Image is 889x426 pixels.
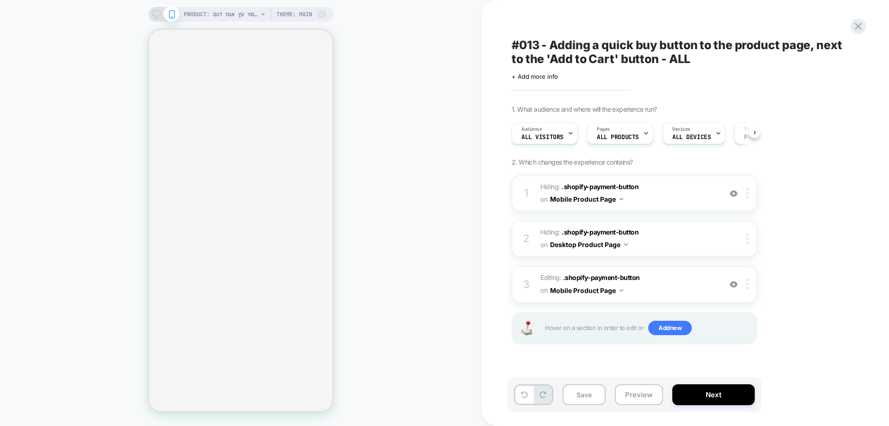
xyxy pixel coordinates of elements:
button: Mobile Product Page [550,192,623,206]
span: Add new [648,321,692,336]
button: Desktop Product Page [550,238,628,251]
span: #013 - Adding a quick buy button to the product page, next to the 'Add to Cart' button - ALL [512,38,850,66]
img: down arrow [620,198,623,200]
div: 1 [522,184,531,203]
img: down arrow [620,289,623,292]
span: .shopify-payment-button [562,228,639,236]
span: Pages [597,126,610,133]
span: All Visitors [521,134,563,140]
img: close [746,279,748,289]
span: Trigger [744,126,762,133]
span: 1. What audience and where will the experience run? [512,105,657,113]
span: on [540,239,547,250]
button: Preview [615,384,663,405]
button: Mobile Product Page [550,284,623,297]
span: Hover on a section in order to edit or [545,321,751,336]
img: down arrow [624,243,628,246]
span: Devices [672,126,690,133]
div: 3 [522,275,531,294]
span: Theme: MAIN [276,7,312,22]
span: Editing : [540,272,717,297]
img: Joystick [517,321,536,335]
span: PRODUCT: כיסא בר מרופד בצבע חול בשילוב רגלי דמוי עץ אגוז דגם CELIO [184,7,258,22]
span: on [540,284,547,296]
span: Hiding : [540,181,717,206]
img: close [746,234,748,244]
span: .shopify-payment-button [562,183,639,191]
span: 2. Which changes the experience contains? [512,158,632,166]
span: Audience [521,126,542,133]
span: on [540,193,547,205]
div: 2 [522,229,531,248]
img: close [746,188,748,198]
img: crossed eye [730,280,738,288]
img: crossed eye [730,190,738,197]
span: ALL DEVICES [672,134,711,140]
span: + Add more info [512,73,558,80]
span: Hiding : [540,226,717,251]
span: ALL PRODUCTS [597,134,639,140]
span: .shopify-payment-button [563,273,640,281]
span: Page Load [744,134,776,140]
button: Next [672,384,755,405]
button: Save [563,384,606,405]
